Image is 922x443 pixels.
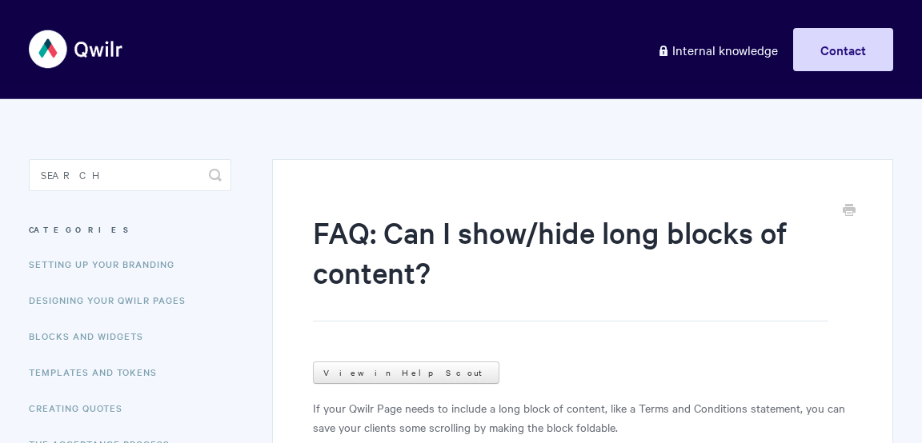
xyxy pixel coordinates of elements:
[645,28,790,71] a: Internal knowledge
[29,159,231,191] input: Search
[29,320,155,352] a: Blocks and Widgets
[793,28,893,71] a: Contact
[29,19,124,79] img: Qwilr Help Center
[29,284,198,316] a: Designing Your Qwilr Pages
[843,202,856,220] a: Print this Article
[29,215,231,244] h3: Categories
[29,392,134,424] a: Creating Quotes
[313,361,499,384] a: View in Help Scout
[313,212,828,321] h1: FAQ: Can I show/hide long blocks of content?
[29,356,169,388] a: Templates and Tokens
[313,398,852,437] p: If your Qwilr Page needs to include a long block of content, like a Terms and Conditions statemen...
[29,248,186,280] a: Setting up your Branding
